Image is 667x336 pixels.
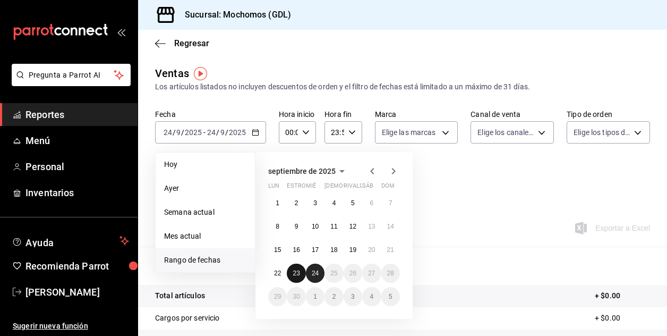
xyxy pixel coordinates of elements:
[362,182,373,194] abbr: sábado
[274,270,281,277] abbr: 22 de septiembre de 2025
[313,199,317,207] abbr: 3 de septiembre de 2025
[387,246,394,254] abbr: 21 de septiembre de 2025
[25,161,64,172] font: Personal
[207,128,216,137] input: --
[344,264,362,283] button: 26 de septiembre de 2025
[306,182,316,194] abbr: miércoles
[295,223,298,230] abbr: 9 de septiembre de 2025
[295,199,298,207] abbr: 2 de septiembre de 2025
[368,270,375,277] abbr: 27 de septiembre de 2025
[216,128,219,137] span: /
[164,255,246,266] span: Rango de fechas
[387,223,394,230] abbr: 14 de septiembre de 2025
[324,240,343,259] button: 18 de septiembre de 2025
[381,217,400,236] button: 14 de septiembre de 2025
[279,111,316,118] label: Hora inicio
[268,264,287,283] button: 22 de septiembre de 2025
[349,270,356,277] abbr: 26 de septiembre de 2025
[324,182,387,194] abbr: jueves
[174,38,209,48] span: Regresar
[155,313,220,324] p: Cargos por servicio
[351,293,355,300] abbr: 3 de octubre de 2025
[330,246,337,254] abbr: 18 de septiembre de 2025
[324,287,343,306] button: 2 de octubre de 2025
[164,159,246,170] span: Hoy
[389,293,392,300] abbr: 5 de octubre de 2025
[362,194,381,213] button: 6 de septiembre de 2025
[268,194,287,213] button: 1 de septiembre de 2025
[25,109,64,120] font: Reportes
[287,240,305,259] button: 16 de septiembre de 2025
[268,167,336,175] span: septiembre de 2025
[344,287,362,306] button: 3 de octubre de 2025
[287,287,305,306] button: 30 de septiembre de 2025
[477,127,534,138] span: Elige los canales de venta
[176,9,291,21] h3: Sucursal: Mochomos (GDL)
[276,199,279,207] abbr: 1 de septiembre de 2025
[381,287,400,306] button: 5 de octubre de 2025
[306,264,324,283] button: 24 de septiembre de 2025
[155,290,205,301] p: Total artículos
[173,128,176,137] span: /
[274,246,281,254] abbr: 15 de septiembre de 2025
[268,287,287,306] button: 29 de septiembre de 2025
[382,127,436,138] span: Elige las marcas
[306,217,324,236] button: 10 de septiembre de 2025
[595,313,650,324] p: + $0.00
[362,264,381,283] button: 27 de septiembre de 2025
[381,264,400,283] button: 28 de septiembre de 2025
[324,111,362,118] label: Hora fin
[595,290,650,301] p: + $0.00
[344,240,362,259] button: 19 de septiembre de 2025
[117,28,125,36] button: open_drawer_menu
[312,223,319,230] abbr: 10 de septiembre de 2025
[268,182,279,194] abbr: lunes
[12,64,131,86] button: Pregunta a Parrot AI
[164,183,246,194] span: Ayer
[324,194,343,213] button: 4 de septiembre de 2025
[164,231,246,242] span: Mes actual
[375,111,458,118] label: Marca
[293,293,300,300] abbr: 30 de septiembre de 2025
[351,199,355,207] abbr: 5 de septiembre de 2025
[381,240,400,259] button: 21 de septiembre de 2025
[330,270,337,277] abbr: 25 de septiembre de 2025
[155,38,209,48] button: Regresar
[293,270,300,277] abbr: 23 de septiembre de 2025
[163,128,173,137] input: --
[268,165,348,178] button: septiembre de 2025
[387,270,394,277] abbr: 28 de septiembre de 2025
[332,293,336,300] abbr: 2 de octubre de 2025
[194,67,207,80] img: Marcador de información sobre herramientas
[349,246,356,254] abbr: 19 de septiembre de 2025
[471,111,554,118] label: Canal de venta
[344,194,362,213] button: 5 de septiembre de 2025
[324,217,343,236] button: 11 de septiembre de 2025
[370,199,373,207] abbr: 6 de septiembre de 2025
[25,234,115,247] span: Ayuda
[13,322,88,330] font: Sugerir nueva función
[184,128,202,137] input: ----
[155,65,189,81] div: Ventas
[276,223,279,230] abbr: 8 de septiembre de 2025
[362,240,381,259] button: 20 de septiembre de 2025
[25,187,74,198] font: Inventarios
[203,128,206,137] span: -
[225,128,228,137] span: /
[287,182,320,194] abbr: martes
[268,217,287,236] button: 8 de septiembre de 2025
[574,127,630,138] span: Elige los tipos de orden
[389,199,392,207] abbr: 7 de septiembre de 2025
[368,246,375,254] abbr: 20 de septiembre de 2025
[381,182,395,194] abbr: domingo
[228,128,246,137] input: ----
[567,111,650,118] label: Tipo de orden
[176,128,181,137] input: --
[268,240,287,259] button: 15 de septiembre de 2025
[220,128,225,137] input: --
[155,111,266,118] label: Fecha
[312,246,319,254] abbr: 17 de septiembre de 2025
[344,182,373,194] abbr: viernes
[368,223,375,230] abbr: 13 de septiembre de 2025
